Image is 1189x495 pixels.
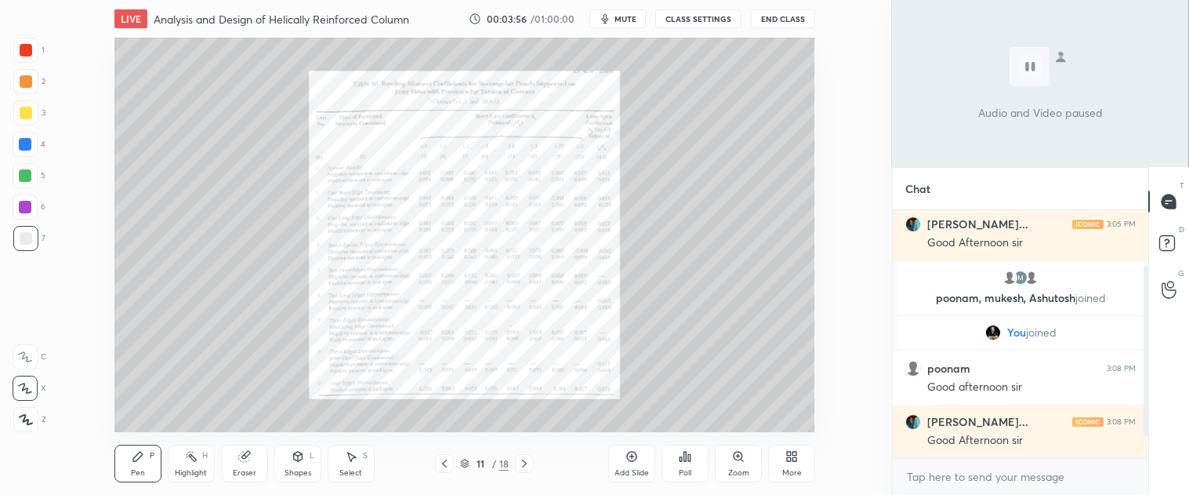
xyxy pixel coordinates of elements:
img: default.png [1002,270,1017,286]
div: 3 [13,100,45,126]
p: T [1180,180,1184,191]
h4: Analysis and Design of Helically Reinforced Column [154,12,409,27]
div: C [13,344,46,369]
div: More [782,469,802,477]
span: mute [614,13,636,24]
div: Good afternoon sir [927,380,1136,395]
div: 5 [13,163,45,188]
div: 2 [13,69,45,94]
div: 3:08 PM [1107,417,1136,427]
h6: poonam [927,362,970,376]
div: Shapes [285,469,311,477]
div: Poll [679,469,691,477]
span: joined [1075,290,1105,305]
img: iconic-light.a09c19a4.png [1072,220,1104,229]
div: 1 [13,38,45,63]
button: mute [589,9,646,28]
span: joined [1025,326,1056,339]
img: default.png [905,361,921,377]
div: Select [339,469,362,477]
p: G [1178,268,1184,279]
div: X [13,376,46,401]
div: Eraser [233,469,256,477]
h6: [PERSON_NAME]... [927,217,1028,231]
div: 3:05 PM [1107,220,1136,229]
img: 3 [905,414,921,430]
div: L [310,452,314,460]
div: Add Slide [614,469,649,477]
div: 18 [499,457,509,471]
div: Good Afternoon sir [927,433,1136,449]
p: poonam, mukesh, Ashutosh [906,292,1135,304]
div: 7 [13,226,45,251]
div: grid [893,210,1148,457]
div: Good Afternoon sir [927,235,1136,251]
img: 1337a9b32249438e94f3f645b3b04282.jpg [1013,270,1028,286]
div: H [202,452,208,460]
button: CLASS SETTINGS [655,9,741,28]
img: 3 [905,217,921,232]
img: 8ba2db41279241c68bfad93131dcbbfe.jpg [984,325,1000,340]
div: 11 [473,459,488,468]
span: You [1006,326,1025,339]
img: iconic-light.a09c19a4.png [1072,417,1104,427]
div: LIVE [114,9,147,28]
div: 4 [13,132,45,157]
div: 6 [13,195,45,220]
div: Zoom [728,469,749,477]
div: P [150,452,154,460]
h6: [PERSON_NAME]... [927,415,1028,429]
img: default.png [1024,270,1039,286]
p: Audio and Video paused [978,104,1103,121]
p: Chat [893,168,943,209]
div: Z [13,407,46,432]
div: Pen [131,469,145,477]
div: 3:08 PM [1107,364,1136,373]
div: / [491,459,496,468]
div: S [363,452,368,460]
p: D [1179,224,1184,235]
button: End Class [751,9,815,28]
div: Highlight [175,469,207,477]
